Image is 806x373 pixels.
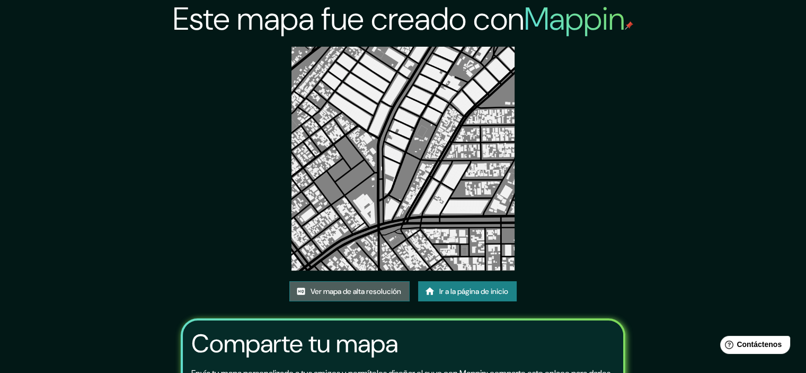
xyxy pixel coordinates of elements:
[439,287,508,296] font: Ir a la página de inicio
[311,287,401,296] font: Ver mapa de alta resolución
[712,332,794,361] iframe: Lanzador de widgets de ayuda
[291,47,515,271] img: created-map
[418,281,517,301] a: Ir a la página de inicio
[289,281,410,301] a: Ver mapa de alta resolución
[625,21,633,30] img: pin de mapeo
[191,327,398,360] font: Comparte tu mapa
